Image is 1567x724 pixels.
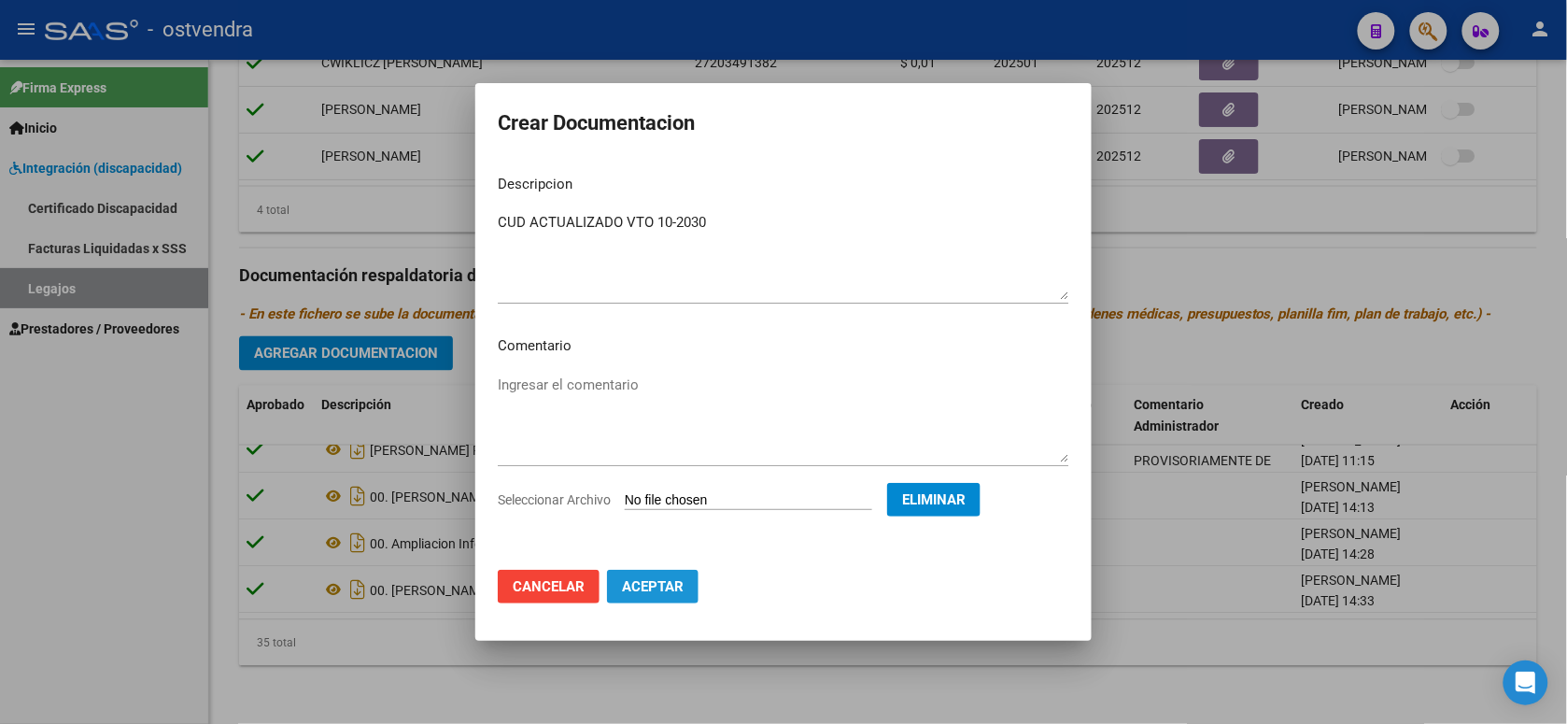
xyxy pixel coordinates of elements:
[887,483,981,517] button: Eliminar
[498,106,1069,141] h2: Crear Documentacion
[498,335,1069,357] p: Comentario
[498,492,611,507] span: Seleccionar Archivo
[1503,660,1548,705] div: Open Intercom Messenger
[622,578,684,595] span: Aceptar
[498,570,600,603] button: Cancelar
[498,174,1069,195] p: Descripcion
[607,570,699,603] button: Aceptar
[513,578,585,595] span: Cancelar
[902,491,966,508] span: Eliminar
